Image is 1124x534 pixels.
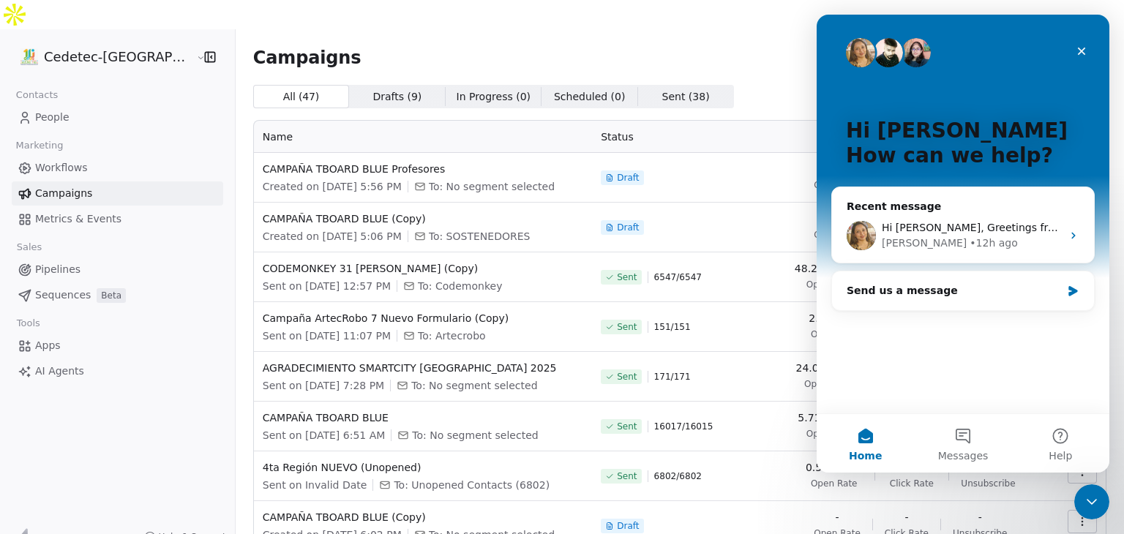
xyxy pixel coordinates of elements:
[263,361,583,375] span: AGRADECIMIENTO SMARTCITY [GEOGRAPHIC_DATA] 2025
[35,211,121,227] span: Metrics & Events
[814,179,861,191] span: Open Rate
[97,288,126,303] span: Beta
[654,371,691,383] span: 171 / 171
[35,262,80,277] span: Pipelines
[263,410,583,425] span: CAMPAÑA TBOARD BLUE
[10,135,70,157] span: Marketing
[20,48,38,66] img: IMAGEN%2010%20A%C3%83%C2%91OS.png
[263,211,583,226] span: CAMPAÑA TBOARD BLUE (Copy)
[263,478,367,492] span: Sent on Invalid Date
[806,279,853,290] span: Open Rate
[195,399,293,458] button: Help
[121,436,172,446] span: Messages
[35,338,61,353] span: Apps
[263,510,583,524] span: CAMPAÑA TBOARD BLUE (Copy)
[232,436,255,446] span: Help
[654,421,713,432] span: 16017 / 16015
[617,371,637,383] span: Sent
[35,186,92,201] span: Campaigns
[1074,484,1109,519] iframe: Intercom live chat
[263,261,583,276] span: CODEMONKEY 31 [PERSON_NAME] (Copy)
[253,47,361,67] span: Campaigns
[654,321,691,333] span: 151 / 151
[835,510,839,524] span: -
[617,470,637,482] span: Sent
[32,436,65,446] span: Home
[890,478,934,489] span: Click Rate
[418,279,502,293] span: To: Codemonkey
[814,229,861,241] span: Open Rate
[10,84,64,106] span: Contacts
[18,45,186,69] button: Cedetec-[GEOGRAPHIC_DATA]
[12,156,223,180] a: Workflows
[798,410,861,425] span: 5.71% (755)
[809,311,859,326] span: 2.72% (4)
[372,89,421,105] span: Drafts ( 9 )
[411,378,537,393] span: To: No segment selected
[806,460,863,475] span: 0.51% (34)
[811,478,858,489] span: Open Rate
[418,328,486,343] span: To: Artecrobo
[263,162,583,176] span: CAMPAÑA TBOARD BLUE Profesores
[978,510,982,524] span: -
[617,321,637,333] span: Sent
[817,15,1109,473] iframe: Intercom live chat
[429,229,531,244] span: To: SOSTENEDORES
[263,428,386,443] span: Sent on [DATE] 6:51 AM
[44,48,192,67] span: Cedetec-[GEOGRAPHIC_DATA]
[457,89,531,105] span: In Progress ( 0 )
[12,334,223,358] a: Apps
[263,229,402,244] span: Created on [DATE] 5:06 PM
[153,221,201,236] div: • 12h ago
[429,179,555,194] span: To: No segment selected
[97,399,195,458] button: Messages
[617,421,637,432] span: Sent
[10,312,46,334] span: Tools
[12,283,223,307] a: SequencesBeta
[804,378,851,390] span: Open Rate
[592,121,775,153] th: Status
[35,160,88,176] span: Workflows
[654,271,702,283] span: 6547 / 6547
[795,261,864,276] span: 48.2% (2764)
[617,520,639,532] span: Draft
[662,89,710,105] span: Sent ( 38 )
[35,364,84,379] span: AI Agents
[12,207,223,231] a: Metrics & Events
[12,257,223,282] a: Pipelines
[263,179,402,194] span: Created on [DATE] 5:56 PM
[252,23,278,50] div: Close
[30,268,244,284] div: Send us a message
[12,359,223,383] a: AI Agents
[775,121,1046,153] th: Analytics
[654,470,702,482] span: 6802 / 6802
[15,256,278,296] div: Send us a message
[806,428,853,440] span: Open Rate
[254,121,592,153] th: Name
[904,510,908,524] span: -
[12,105,223,129] a: People
[263,460,583,475] span: 4ta Región NUEVO (Unopened)
[796,361,860,375] span: 24.03% (37)
[617,172,639,184] span: Draft
[35,287,91,303] span: Sequences
[412,428,538,443] span: To: No segment selected
[811,328,858,340] span: Open Rate
[263,328,391,343] span: Sent on [DATE] 11:07 PM
[617,271,637,283] span: Sent
[554,89,626,105] span: Scheduled ( 0 )
[263,279,391,293] span: Sent on [DATE] 12:57 PM
[394,478,550,492] span: To: Unopened Contacts (6802)
[10,236,48,258] span: Sales
[617,222,639,233] span: Draft
[12,181,223,206] a: Campaigns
